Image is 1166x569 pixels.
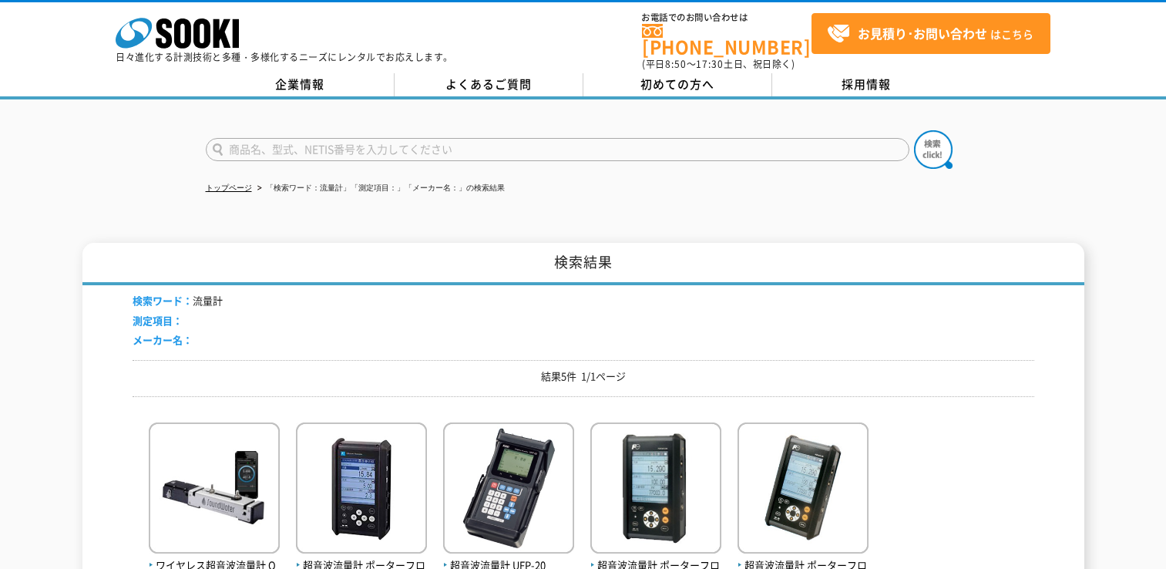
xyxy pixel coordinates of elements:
[133,293,193,308] span: 検索ワード：
[133,332,193,347] span: メーカー名：
[642,13,811,22] span: お電話でのお問い合わせは
[443,423,574,557] img: UFP-20
[296,423,427,557] img: ポーターフローC3形
[642,57,795,71] span: (平日 ～ 土日、祝日除く)
[116,52,453,62] p: 日々進化する計測技術と多種・多様化するニーズにレンタルでお応えします。
[738,423,869,557] img: ポーターフローC
[914,130,953,169] img: btn_search.png
[811,13,1050,54] a: お見積り･お問い合わせはこちら
[858,24,987,42] strong: お見積り･お問い合わせ
[133,293,223,309] li: 流量計
[133,313,183,328] span: 測定項目：
[696,57,724,71] span: 17:30
[206,183,252,192] a: トップページ
[149,423,280,557] img: ORCAS-T41-C11
[583,73,772,96] a: 初めての方へ
[772,73,961,96] a: 採用情報
[590,423,721,557] img: ポーターフローC2形
[206,138,909,161] input: 商品名、型式、NETIS番号を入力してください
[640,76,714,93] span: 初めての方へ
[395,73,583,96] a: よくあるご質問
[642,24,811,56] a: [PHONE_NUMBER]
[133,369,1034,385] p: 結果5件 1/1ページ
[254,180,505,197] li: 「検索ワード：流量計」「測定項目：」「メーカー名：」の検索結果
[206,73,395,96] a: 企業情報
[82,243,1084,285] h1: 検索結果
[827,22,1033,45] span: はこちら
[665,57,687,71] span: 8:50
